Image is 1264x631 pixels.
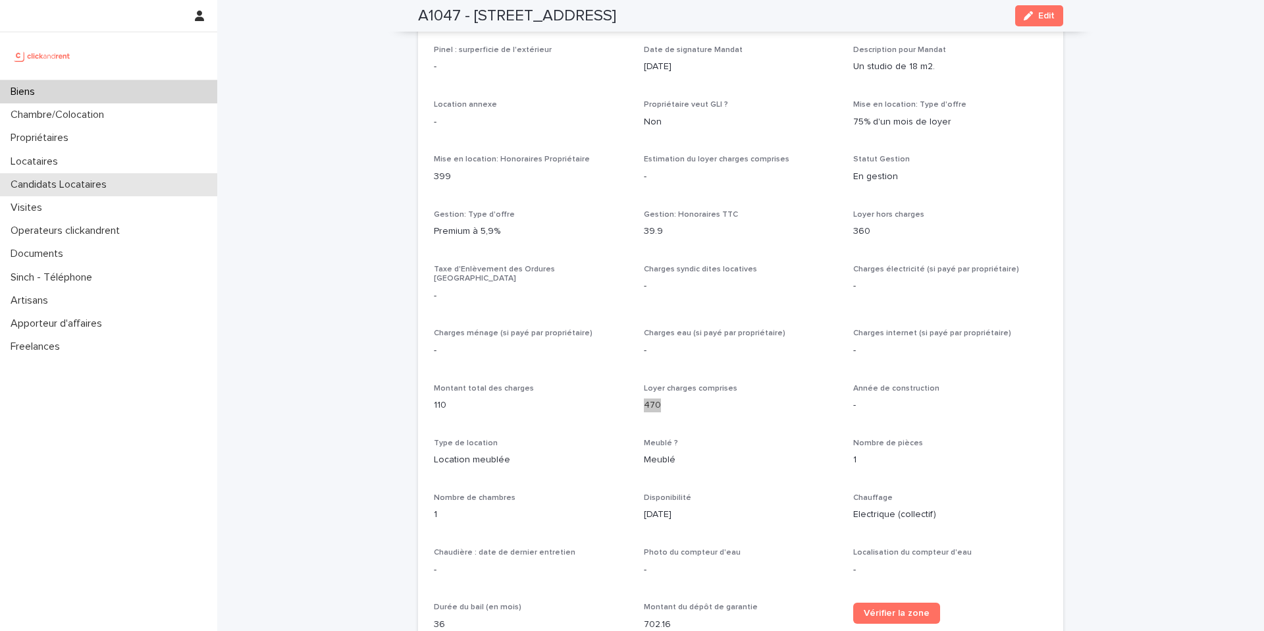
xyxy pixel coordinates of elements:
[853,329,1011,337] span: Charges internet (si payé par propriétaire)
[644,494,691,502] span: Disponibilité
[434,211,515,219] span: Gestion: Type d'offre
[11,43,74,69] img: UCB0brd3T0yccxBKYDjQ
[644,101,728,109] span: Propriétaire veut GLI ?
[5,202,53,214] p: Visites
[434,60,628,74] p: -
[644,46,743,54] span: Date de signature Mandat
[434,508,628,522] p: 1
[644,344,838,358] p: -
[434,265,555,283] span: Taxe d'Enlèvement des Ordures [GEOGRAPHIC_DATA]
[644,508,838,522] p: [DATE]
[434,439,498,447] span: Type de location
[644,279,838,293] p: -
[853,155,910,163] span: Statut Gestion
[434,289,628,303] p: -
[853,60,1047,74] p: Un studio de 18 m2.
[434,329,592,337] span: Charges ménage (si payé par propriétaire)
[853,225,1047,238] p: 360
[434,563,628,577] p: -
[418,7,616,26] h2: A1047 - [STREET_ADDRESS]
[853,279,1047,293] p: -
[644,115,838,129] p: Non
[853,385,939,393] span: Année de construction
[1038,11,1055,20] span: Edit
[644,603,758,611] span: Montant du dépôt de garantie
[434,46,552,54] span: Pinel : surperficie de l'extérieur
[644,439,678,447] span: Meublé ?
[434,398,628,412] p: 110
[853,508,1047,522] p: Electrique (collectif)
[434,344,628,358] p: -
[5,178,117,191] p: Candidats Locataires
[434,494,515,502] span: Nombre de chambres
[644,563,838,577] p: -
[5,294,59,307] p: Artisans
[853,563,1047,577] p: -
[434,155,590,163] span: Mise en location: Honoraires Propriétaire
[853,603,940,624] a: Vérifier la zone
[864,609,930,618] span: Vérifier la zone
[644,385,737,393] span: Loyer charges comprises
[853,494,893,502] span: Chauffage
[644,265,757,273] span: Charges syndic dites locatives
[853,115,1047,129] p: 75% d'un mois de loyer
[434,101,497,109] span: Location annexe
[853,439,923,447] span: Nombre de pièces
[853,101,966,109] span: Mise en location: Type d'offre
[5,317,113,330] p: Apporteur d'affaires
[644,60,838,74] p: [DATE]
[644,155,789,163] span: Estimation du loyer charges comprises
[853,170,1047,184] p: En gestion
[434,115,628,129] p: -
[434,225,628,238] p: Premium à 5,9%
[853,46,946,54] span: Description pour Mandat
[853,211,924,219] span: Loyer hors charges
[5,86,45,98] p: Biens
[644,453,838,467] p: Meublé
[644,211,738,219] span: Gestion: Honoraires TTC
[644,170,838,184] p: -
[644,398,838,412] p: 470
[5,271,103,284] p: Sinch - Téléphone
[644,549,741,557] span: Photo du compteur d'eau
[853,344,1047,358] p: -
[644,329,785,337] span: Charges eau (si payé par propriétaire)
[5,341,70,353] p: Freelances
[853,398,1047,412] p: -
[434,603,521,611] span: Durée du bail (en mois)
[5,225,130,237] p: Operateurs clickandrent
[5,155,68,168] p: Locataires
[853,453,1047,467] p: 1
[5,109,115,121] p: Chambre/Colocation
[853,549,972,557] span: Localisation du compteur d'eau
[434,170,628,184] p: 399
[434,549,575,557] span: Chaudière : date de dernier entretien
[434,385,534,393] span: Montant total des charges
[1015,5,1063,26] button: Edit
[644,225,838,238] p: 39.9
[434,453,628,467] p: Location meublée
[853,265,1019,273] span: Charges électricité (si payé par propriétaire)
[5,132,79,144] p: Propriétaires
[5,248,74,260] p: Documents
